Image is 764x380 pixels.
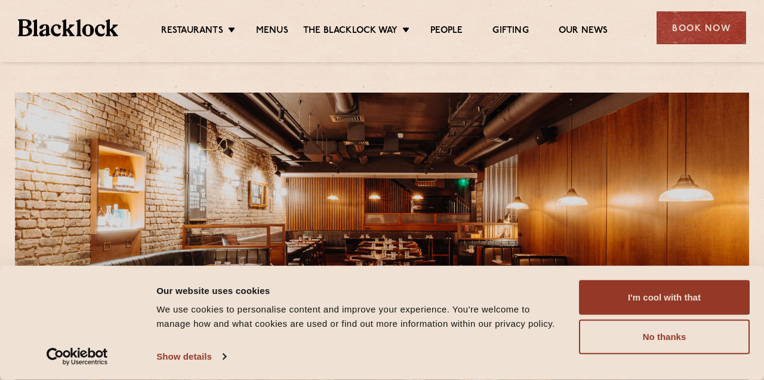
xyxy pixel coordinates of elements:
a: Restaurants [161,25,223,37]
div: We use cookies to personalise content and improve your experience. You're welcome to manage how a... [156,302,565,331]
div: Book Now [657,11,746,44]
a: The Blacklock Way [303,25,398,37]
button: No thanks [579,320,750,354]
a: People [430,25,463,37]
img: BL_Textured_Logo-footer-cropped.svg [18,19,118,36]
button: I'm cool with that [579,280,750,315]
a: Usercentrics Cookiebot - opens in a new window [25,348,130,366]
a: Our News [559,25,608,37]
a: Menus [256,25,288,37]
a: Gifting [492,25,528,37]
a: Show details [156,348,226,366]
div: Our website uses cookies [156,283,565,298]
